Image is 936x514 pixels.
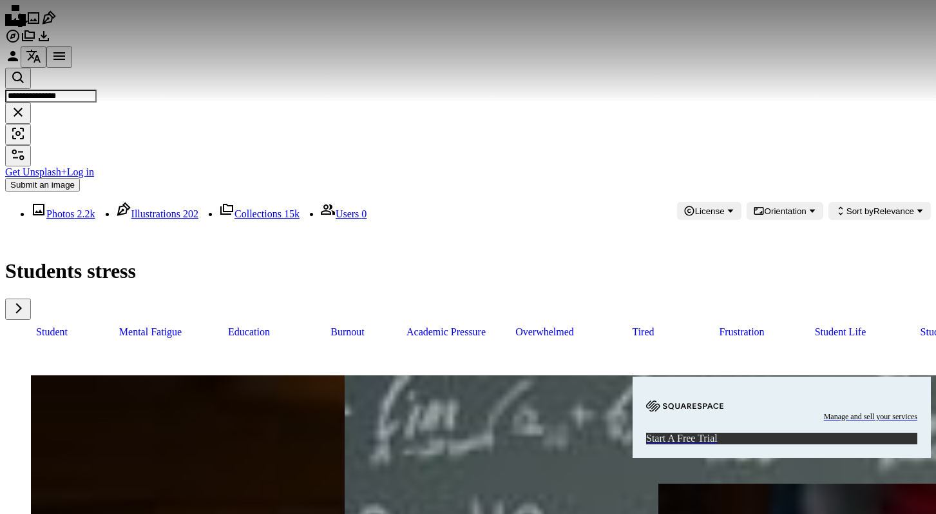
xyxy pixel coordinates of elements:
span: Sort by [846,206,874,216]
a: overwhelmed [498,320,591,344]
span: 2.2k [77,208,95,219]
button: License [677,202,741,220]
a: Photos 2.2k [31,208,95,219]
button: scroll list to the right [5,299,31,320]
a: Illustrations 202 [116,208,198,219]
div: Start A Free Trial [646,433,917,444]
a: Get Unsplash+ [5,166,67,177]
span: 202 [183,208,198,219]
a: student life [794,320,887,344]
form: Find visuals sitewide [5,68,931,145]
button: Clear [5,103,31,124]
span: License [695,206,725,216]
a: mental fatigue [104,320,197,344]
a: Collections 15k [219,208,300,219]
a: frustration [695,320,788,344]
a: Home — Unsplash [5,17,26,28]
a: Illustrations [41,17,57,28]
button: Menu [46,46,72,68]
button: Visual search [5,124,31,145]
a: academic pressure [399,320,493,344]
a: Download History [36,35,52,46]
a: Log in [67,166,94,177]
a: Explore [5,35,21,46]
span: 0 [361,208,367,219]
span: Orientation [765,206,807,216]
a: Users 0 [320,208,367,219]
a: Photos [26,17,41,28]
a: education [202,320,296,344]
h1: Students stress [5,259,931,283]
a: Collections [21,35,36,46]
span: Relevance [846,206,914,216]
button: Language [21,46,46,68]
span: Manage and sell your services [824,411,917,422]
span: 15k [284,208,300,219]
button: Orientation [747,202,823,220]
img: file-1707883121023-8e3502977149image [633,373,633,374]
button: Sort byRelevance [828,202,931,220]
a: Manage and sell your servicesStart A Free Trial [633,365,931,457]
img: file-1705255347840-230a6ab5bca9image [646,400,723,411]
button: Search Unsplash [5,68,31,89]
a: student [5,320,99,344]
button: Submit an image [5,178,80,192]
a: tired [597,320,690,344]
a: Log in / Sign up [5,55,21,66]
a: burnout [301,320,394,344]
button: Filters [5,145,31,166]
